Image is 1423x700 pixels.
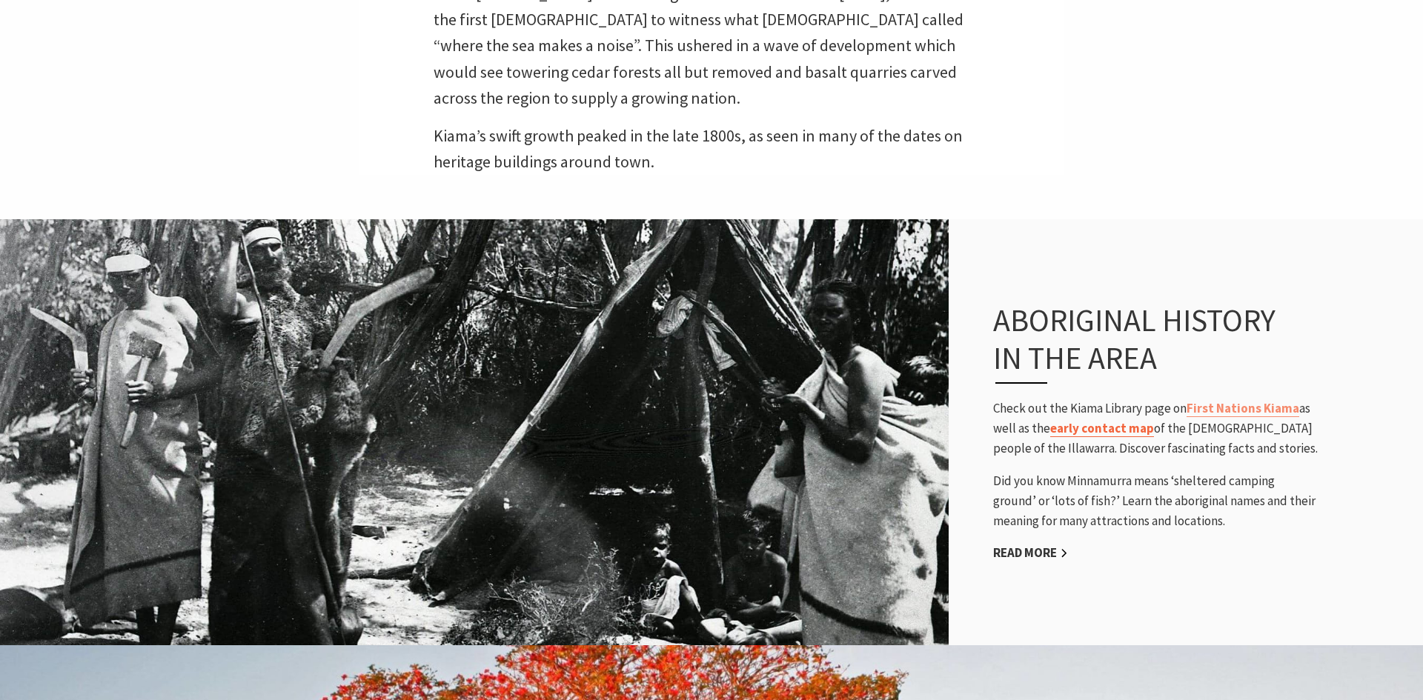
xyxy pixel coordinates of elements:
p: Check out the Kiama Library page on as well as the of the [DEMOGRAPHIC_DATA] people of the Illawa... [993,399,1319,459]
p: Did you know Minnamurra means ‘sheltered camping ground’ or ‘lots of fish?’ Learn the aboriginal ... [993,471,1319,532]
a: early contact map [1050,420,1154,437]
a: First Nations Kiama [1187,400,1299,417]
p: Kiama’s swift growth peaked in the late 1800s, as seen in many of the dates on heritage buildings... [434,123,989,175]
a: Read More [993,544,1068,561]
h3: Aboriginal history in the area [993,301,1287,384]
